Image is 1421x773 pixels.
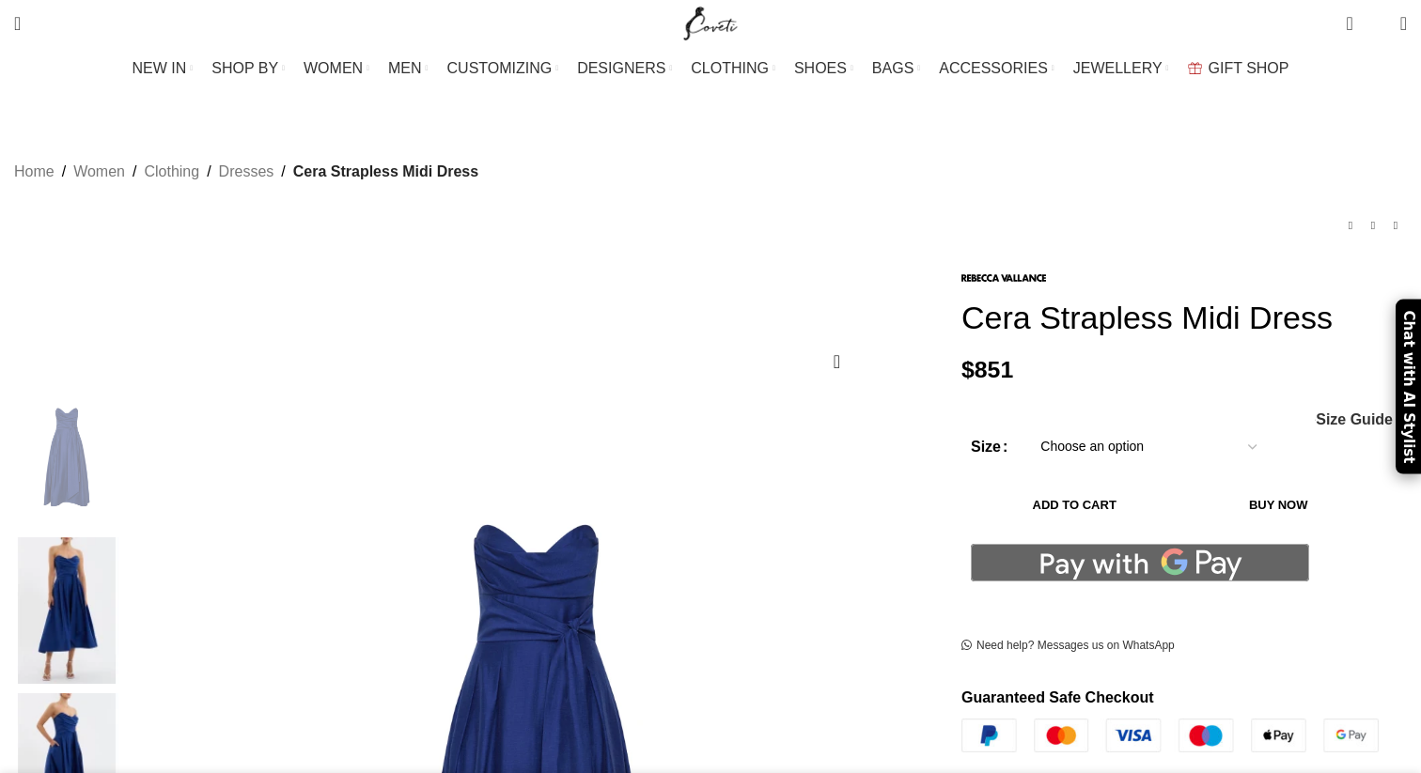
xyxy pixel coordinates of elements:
[971,544,1309,581] button: Pay with GPay
[1073,59,1163,77] span: JEWELLERY
[14,160,55,184] a: Home
[1315,412,1393,427] a: Size Guide
[971,486,1178,525] button: Add to cart
[794,59,847,77] span: SHOES
[144,160,199,184] a: Clothing
[967,592,1313,594] iframe: Secure express checkout frame
[14,160,478,184] nav: Breadcrumb
[961,639,1175,654] a: Need help? Messages us on WhatsApp
[872,59,913,77] span: BAGS
[9,537,124,683] img: Rebecca Vallance Dresses
[872,50,920,87] a: BAGS
[1348,9,1362,23] span: 0
[388,59,422,77] span: MEN
[388,50,428,87] a: MEN
[447,59,553,77] span: CUSTOMIZING
[961,274,1046,282] img: Rebecca Vallance
[1339,214,1362,237] a: Previous product
[211,59,278,77] span: SHOP BY
[1371,19,1385,33] span: 0
[1188,50,1289,87] a: GIFT SHOP
[73,160,125,184] a: Women
[961,719,1379,752] img: guaranteed-safe-checkout-bordered.j
[5,50,1416,87] div: Main navigation
[133,59,187,77] span: NEW IN
[1187,486,1369,525] button: Buy now
[447,50,559,87] a: CUSTOMIZING
[5,5,30,42] a: Search
[133,50,194,87] a: NEW IN
[293,160,478,184] span: Cera Strapless Midi Dress
[1316,412,1393,427] span: Size Guide
[304,50,369,87] a: WOMEN
[691,50,775,87] a: CLOTHING
[971,435,1007,459] label: Size
[9,382,124,528] img: Rebecca Vallance Cera Strapless Midi Dress
[304,59,363,77] span: WOMEN
[679,14,742,30] a: Site logo
[1188,62,1202,74] img: GiftBag
[961,357,1013,382] bdi: 851
[1384,214,1407,237] a: Next product
[961,299,1407,337] h1: Cera Strapless Midi Dress
[1336,5,1362,42] a: 0
[211,50,285,87] a: SHOP BY
[219,160,274,184] a: Dresses
[961,357,975,382] span: $
[939,59,1048,77] span: ACCESSORIES
[1209,59,1289,77] span: GIFT SHOP
[1367,5,1386,42] div: My Wishlist
[961,689,1154,705] strong: Guaranteed Safe Checkout
[691,59,769,77] span: CLOTHING
[577,59,665,77] span: DESIGNERS
[794,50,853,87] a: SHOES
[577,50,672,87] a: DESIGNERS
[1073,50,1169,87] a: JEWELLERY
[939,50,1054,87] a: ACCESSORIES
